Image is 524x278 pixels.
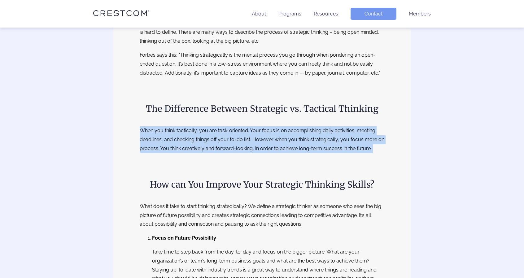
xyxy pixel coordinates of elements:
h2: How can You Improve Your Strategic Thinking Skills? [140,178,384,191]
a: Resources [314,11,338,17]
a: About [252,11,266,17]
a: Programs [278,11,301,17]
p: Forbes says this: “Thinking strategically is the mental process you go through when pondering an ... [140,51,384,77]
a: Contact [351,8,396,20]
h2: The Difference Between Strategic vs. Tactical Thinking [140,102,384,115]
a: Members [409,11,431,17]
p: What does it take to start thinking strategically? We define a strategic thinker as someone who s... [140,202,384,229]
p: When you think tactically, you are task-oriented. Your focus is on accomplishing daily activities... [140,126,384,153]
b: Focus on Future Possibility [152,235,216,241]
p: As well as a lack of time and focus, another reason managers don't prioritize strategic thinking ... [140,19,384,46]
